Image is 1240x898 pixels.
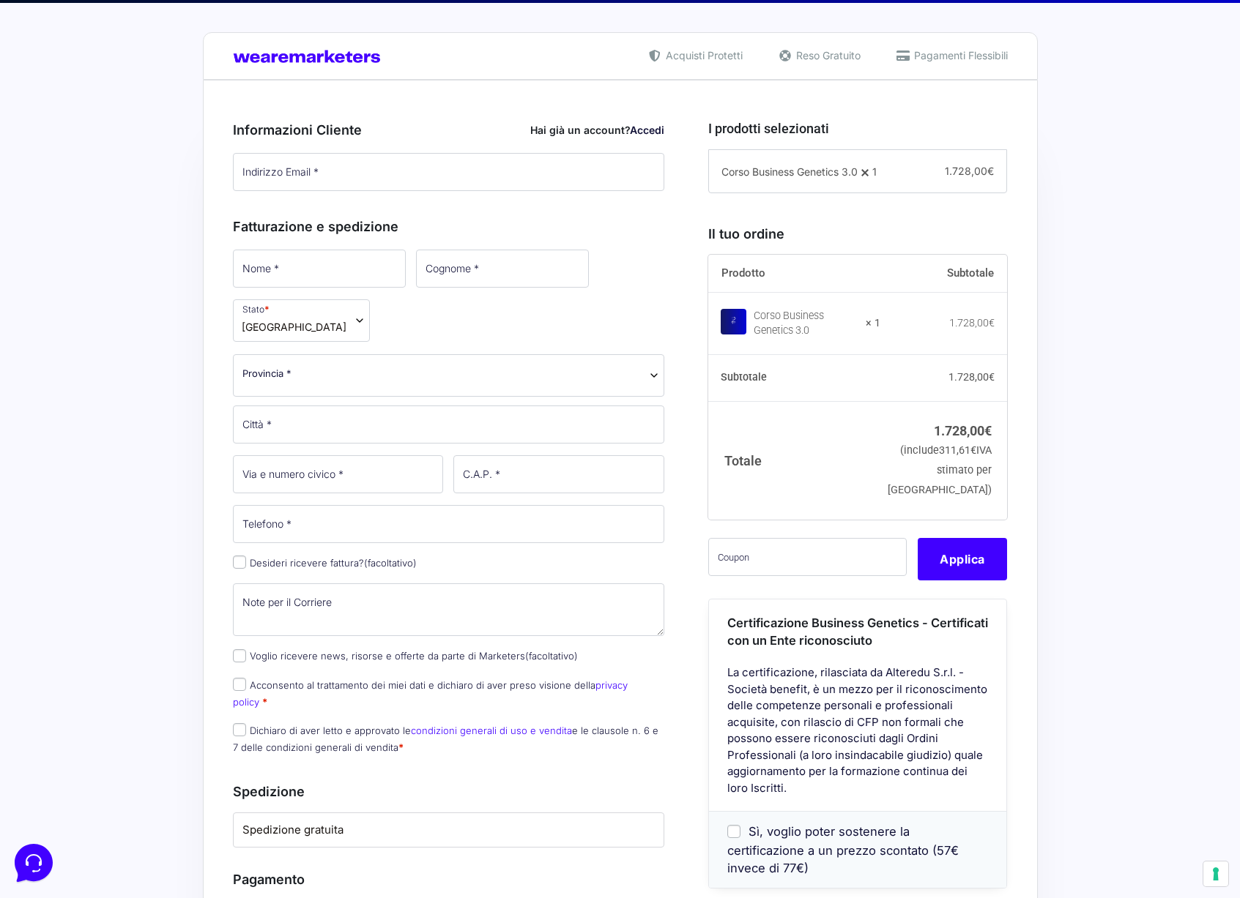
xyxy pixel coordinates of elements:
input: Cognome * [416,250,589,288]
span: Stato [233,299,370,342]
span: Italia [242,319,346,334]
input: C.A.P. * [453,455,664,493]
span: € [984,423,992,438]
span: Sì, voglio poter sostenere la certificazione a un prezzo scontato (57€ invece di 77€) [727,824,959,875]
input: Cerca un articolo... [33,213,240,228]
img: dark [70,82,100,111]
bdi: 1.728,00 [949,317,995,329]
small: (include IVA stimato per [GEOGRAPHIC_DATA]) [888,444,992,496]
bdi: 1.728,00 [948,371,995,383]
button: Messaggi [102,470,192,504]
img: Corso Business Genetics 3.0 [721,309,746,334]
input: Voglio ricevere news, risorse e offerte da parte di Marketers(facoltativo) [233,649,246,662]
button: Inizia una conversazione [23,123,270,152]
div: Hai già un account? [530,122,664,138]
span: Le tue conversazioni [23,59,125,70]
img: dark [47,82,76,111]
input: Nome * [233,250,406,288]
h3: Informazioni Cliente [233,120,665,140]
input: Desideri ricevere fattura?(facoltativo) [233,555,246,569]
h3: Spedizione [233,782,665,801]
span: (facoltativo) [525,650,578,662]
div: Corso Business Genetics 3.0 [754,309,856,338]
span: 1.728,00 [945,165,994,177]
a: condizioni generali di uso e vendita [411,725,572,736]
label: Dichiaro di aver letto e approvato le e le clausole n. 6 e 7 delle condizioni generali di vendita [233,725,658,753]
span: Certificazione Business Genetics - Certificati con un Ente riconosciuto [727,615,988,648]
input: Acconsento al trattamento dei miei dati e dichiaro di aver preso visione dellaprivacy policy [233,678,246,691]
h3: I prodotti selezionati [708,119,1007,138]
iframe: Customerly Messenger Launcher [12,841,56,885]
button: Home [12,470,102,504]
span: Pagamenti Flessibili [910,48,1008,63]
strong: × 1 [866,316,880,331]
h3: Il tuo ordine [708,224,1007,244]
th: Subtotale [708,355,880,402]
button: Applica [918,538,1007,580]
h3: Pagamento [233,869,665,889]
input: Dichiaro di aver letto e approvato lecondizioni generali di uso e venditae le clausole n. 6 e 7 d... [233,723,246,736]
input: Via e numero civico * [233,455,444,493]
span: (facoltativo) [364,557,417,569]
div: La certificazione, rilasciata da Alteredu S.r.l. - Società benefit, è un mezzo per il riconoscime... [709,665,1006,811]
span: Acquisti Protetti [662,48,743,63]
span: 1 [872,165,877,178]
button: Le tue preferenze relative al consenso per le tecnologie di tracciamento [1203,861,1228,886]
th: Prodotto [708,255,880,293]
span: Reso Gratuito [792,48,861,63]
button: Aiuto [191,470,281,504]
span: Inizia una conversazione [95,132,216,143]
span: Corso Business Genetics 3.0 [721,165,858,178]
a: Accedi [630,124,664,136]
span: € [987,165,994,177]
span: € [989,317,995,329]
img: dark [23,82,53,111]
span: Trova una risposta [23,182,114,193]
th: Totale [708,401,880,519]
input: Città * [233,405,665,444]
input: Telefono * [233,505,665,543]
input: Sì, voglio poter sostenere la certificazione a un prezzo scontato (57€ invece di 77€) [727,825,740,838]
h2: Ciao da Marketers 👋 [12,12,246,35]
h3: Fatturazione e spedizione [233,217,665,236]
label: Spedizione gratuita [242,822,656,839]
span: 311,61 [939,444,976,457]
span: € [989,371,995,383]
span: Provincia * [242,366,292,381]
th: Subtotale [880,255,1008,293]
p: Messaggi [127,490,166,504]
bdi: 1.728,00 [934,423,992,438]
input: Coupon [708,538,907,576]
label: Voglio ricevere news, risorse e offerte da parte di Marketers [233,650,578,662]
a: Apri Centro Assistenza [156,182,270,193]
span: € [970,444,976,457]
label: Acconsento al trattamento dei miei dati e dichiaro di aver preso visione della [233,679,628,708]
label: Desideri ricevere fattura? [233,557,417,569]
p: Home [44,490,69,504]
p: Aiuto [226,490,247,504]
span: Provincia [233,354,665,397]
input: Indirizzo Email * [233,153,665,191]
